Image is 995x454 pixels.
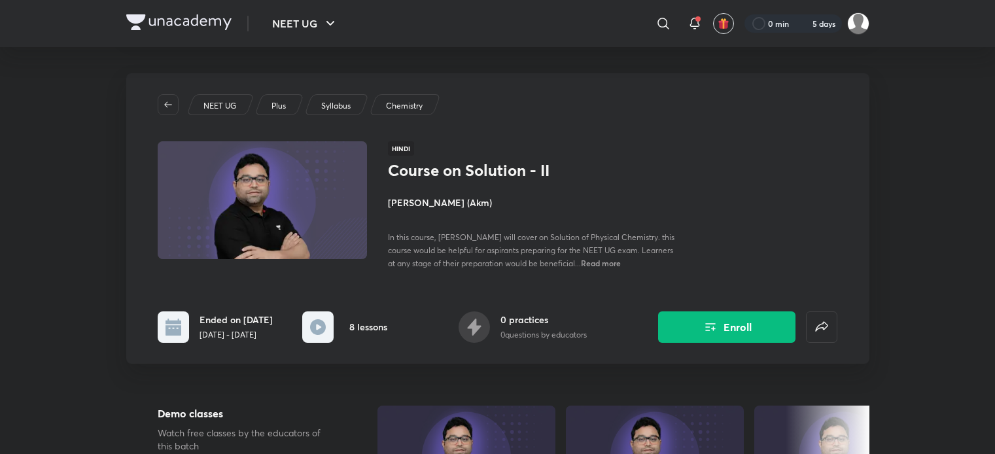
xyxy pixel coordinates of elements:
img: Company Logo [126,14,232,30]
img: Thumbnail [155,140,368,260]
a: Company Logo [126,14,232,33]
a: Syllabus [319,100,353,112]
h4: [PERSON_NAME] (Akm) [388,196,681,209]
button: NEET UG [264,10,346,37]
p: Syllabus [321,100,351,112]
a: NEET UG [201,100,238,112]
p: Chemistry [386,100,423,112]
h6: 8 lessons [349,320,387,334]
h1: Course on Solution - II [388,161,602,180]
h5: Demo classes [158,406,336,421]
button: Enroll [658,311,795,343]
p: NEET UG [203,100,236,112]
span: Hindi [388,141,414,156]
h6: Ended on [DATE] [200,313,273,326]
span: In this course, [PERSON_NAME] will cover on Solution of Physical Chemistry. this course would be ... [388,232,674,268]
button: false [806,311,837,343]
img: surabhi [847,12,869,35]
span: Read more [581,258,621,268]
p: [DATE] - [DATE] [200,329,273,341]
img: avatar [718,18,729,29]
a: Chemistry [383,100,425,112]
p: Plus [271,100,286,112]
button: avatar [713,13,734,34]
h6: 0 practices [500,313,587,326]
p: 0 questions by educators [500,329,587,341]
a: Plus [269,100,288,112]
img: streak [797,17,810,30]
p: Watch free classes by the educators of this batch [158,427,336,453]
